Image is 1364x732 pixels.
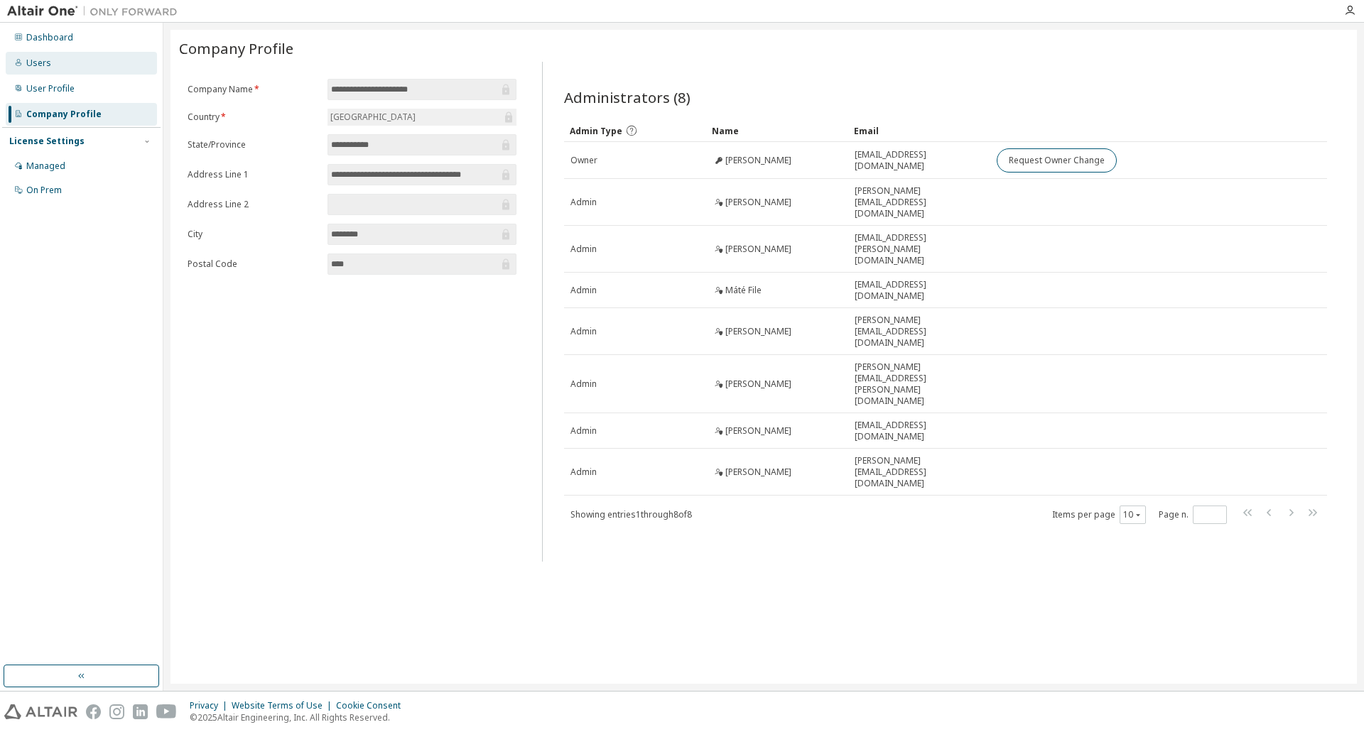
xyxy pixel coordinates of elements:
span: [PERSON_NAME][EMAIL_ADDRESS][DOMAIN_NAME] [855,185,984,219]
span: [EMAIL_ADDRESS][DOMAIN_NAME] [855,420,984,442]
span: Admin [570,326,597,337]
label: Address Line 2 [188,199,319,210]
div: Managed [26,160,65,172]
span: Page n. [1159,506,1227,524]
span: Admin Type [570,125,622,137]
span: Admin [570,244,597,255]
span: [PERSON_NAME] [725,326,791,337]
div: [GEOGRAPHIC_DATA] [328,109,418,125]
label: Country [188,111,319,123]
span: Admin [570,197,597,208]
div: Name [712,119,843,142]
div: License Settings [9,136,85,147]
div: Users [26,58,51,69]
div: Email [854,119,985,142]
div: Cookie Consent [336,700,409,711]
div: Privacy [190,700,232,711]
img: facebook.svg [86,704,101,719]
label: Address Line 1 [188,169,319,180]
span: [PERSON_NAME] [725,197,791,208]
button: 10 [1123,509,1142,520]
label: State/Province [188,139,319,151]
button: Request Owner Change [997,148,1117,173]
span: Admin [570,285,597,296]
label: Postal Code [188,258,319,270]
span: Admin [570,378,597,390]
span: [EMAIL_ADDRESS][PERSON_NAME][DOMAIN_NAME] [855,232,984,266]
span: Administrators (8) [564,87,691,107]
span: Admin [570,466,597,478]
span: [EMAIL_ADDRESS][DOMAIN_NAME] [855,149,984,172]
img: youtube.svg [156,704,177,719]
span: Owner [570,155,597,166]
img: instagram.svg [109,704,124,719]
span: Máté File [725,285,762,296]
img: altair_logo.svg [4,704,77,719]
img: linkedin.svg [133,704,148,719]
span: Showing entries 1 through 8 of 8 [570,508,692,520]
div: [GEOGRAPHIC_DATA] [328,109,516,126]
span: [PERSON_NAME][EMAIL_ADDRESS][PERSON_NAME][DOMAIN_NAME] [855,361,984,407]
label: Company Name [188,84,319,95]
span: [PERSON_NAME][EMAIL_ADDRESS][DOMAIN_NAME] [855,315,984,349]
span: [EMAIL_ADDRESS][DOMAIN_NAME] [855,279,984,302]
div: On Prem [26,185,62,196]
div: Website Terms of Use [232,700,336,711]
img: Altair One [7,4,185,18]
div: User Profile [26,83,75,94]
span: [PERSON_NAME] [725,425,791,437]
p: © 2025 Altair Engineering, Inc. All Rights Reserved. [190,711,409,723]
span: [PERSON_NAME][EMAIL_ADDRESS][DOMAIN_NAME] [855,455,984,489]
div: Dashboard [26,32,73,43]
span: Items per page [1052,506,1146,524]
label: City [188,229,319,240]
span: [PERSON_NAME] [725,244,791,255]
span: [PERSON_NAME] [725,155,791,166]
div: Company Profile [26,109,102,120]
span: Company Profile [179,38,293,58]
span: [PERSON_NAME] [725,466,791,478]
span: [PERSON_NAME] [725,378,791,390]
span: Admin [570,425,597,437]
